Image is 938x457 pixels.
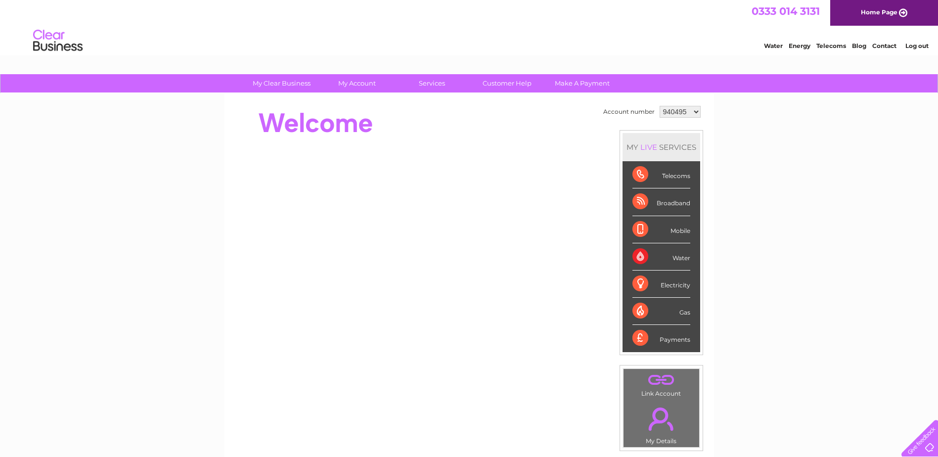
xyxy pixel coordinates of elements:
[632,325,690,352] div: Payments
[466,74,548,92] a: Customer Help
[623,368,700,400] td: Link Account
[632,216,690,243] div: Mobile
[632,188,690,216] div: Broadband
[391,74,473,92] a: Services
[541,74,623,92] a: Make A Payment
[626,402,697,436] a: .
[623,133,700,161] div: MY SERVICES
[789,42,810,49] a: Energy
[752,5,820,17] a: 0333 014 3131
[601,103,657,120] td: Account number
[632,161,690,188] div: Telecoms
[852,42,866,49] a: Blog
[764,42,783,49] a: Water
[632,298,690,325] div: Gas
[241,74,322,92] a: My Clear Business
[638,142,659,152] div: LIVE
[33,26,83,56] img: logo.png
[632,243,690,271] div: Water
[872,42,896,49] a: Contact
[236,5,703,48] div: Clear Business is a trading name of Verastar Limited (registered in [GEOGRAPHIC_DATA] No. 3667643...
[632,271,690,298] div: Electricity
[905,42,929,49] a: Log out
[816,42,846,49] a: Telecoms
[316,74,398,92] a: My Account
[623,399,700,448] td: My Details
[626,371,697,389] a: .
